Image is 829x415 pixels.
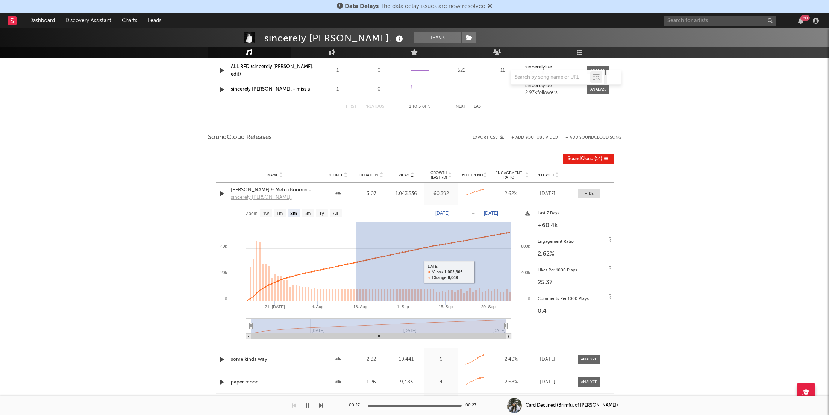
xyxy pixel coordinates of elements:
[456,105,466,109] button: Next
[430,175,447,180] p: (Last 7d)
[345,3,379,9] span: Data Delays
[304,211,311,216] text: 6m
[246,211,258,216] text: Zoom
[525,83,582,89] a: sincerelylue
[538,238,610,247] div: Engagement Ratio
[265,304,285,309] text: 21. [DATE]
[60,13,117,28] a: Discovery Assistant
[224,297,227,301] text: 0
[438,304,453,309] text: 15. Sep
[357,379,386,386] div: 1:26
[231,64,313,77] a: ALL RED (sincerely [PERSON_NAME]. edit)
[390,356,423,364] div: 10,441
[319,86,356,93] div: 1
[800,15,810,21] div: 99 +
[568,157,593,161] span: SoundCloud
[493,171,524,180] span: Engagement Ratio
[426,379,456,386] div: 4
[430,171,447,175] p: Growth
[525,83,552,88] strong: sincerelylue
[538,250,610,259] div: 2.62 %
[435,211,450,216] text: [DATE]
[538,295,610,304] div: Comments Per 1000 Plays
[290,211,297,216] text: 3m
[264,32,405,44] div: sincerely [PERSON_NAME].
[563,154,614,164] button: SoundCloud(14)
[525,65,582,70] a: sincerelylue
[527,297,530,301] text: 0
[538,266,610,275] div: Likes Per 1000 Plays
[525,90,582,95] div: 2.97k followers
[511,74,590,80] input: Search by song name or URL
[473,135,504,140] button: Export CSV
[359,173,379,177] span: Duration
[558,136,621,140] button: + Add SoundCloud Song
[484,211,498,216] text: [DATE]
[537,173,554,177] span: Released
[533,190,563,198] div: [DATE]
[142,13,167,28] a: Leads
[521,270,530,275] text: 400k
[349,401,364,410] div: 00:27
[493,356,529,364] div: 2.40 %
[493,190,529,198] div: 2.62 %
[481,304,495,309] text: 29. Sep
[231,356,320,364] a: some kinda way
[471,211,476,216] text: →
[511,136,558,140] button: + Add YouTube Video
[319,211,324,216] text: 1y
[521,244,530,248] text: 800k
[533,379,563,386] div: [DATE]
[346,105,357,109] button: First
[538,221,610,230] div: +60.4k
[538,278,610,287] div: 25.37
[231,186,320,194] a: [PERSON_NAME] & Metro Boomin - Around Me [sincerely [PERSON_NAME]. Edit]
[24,13,60,28] a: Dashboard
[568,157,602,161] span: ( 14 )
[412,105,417,108] span: to
[360,86,398,93] div: 0
[664,16,776,26] input: Search for artists
[329,173,343,177] span: Source
[565,136,621,140] button: + Add SoundCloud Song
[533,356,563,364] div: [DATE]
[538,209,610,218] div: Last 7 Days
[488,3,492,9] span: Dismiss
[390,379,423,386] div: 9,483
[364,105,384,109] button: Previous
[231,194,320,201] a: sincerely [PERSON_NAME].
[390,190,423,198] div: 1,043,536
[526,402,618,409] div: Card Declined (Brimful of [PERSON_NAME])
[333,211,338,216] text: All
[538,307,610,316] div: 0.4
[319,67,356,74] div: 1
[399,102,441,111] div: 1 5 9
[208,133,272,142] span: SoundCloud Releases
[312,304,323,309] text: 4. Aug
[798,18,803,24] button: 99+
[276,211,283,216] text: 1m
[231,379,320,386] a: paper moon
[484,67,521,74] div: 11
[462,173,483,177] span: 60D Trend
[357,356,386,364] div: 2:32
[465,401,480,410] div: 00:27
[220,270,227,275] text: 20k
[117,13,142,28] a: Charts
[267,173,278,177] span: Name
[414,32,461,43] button: Track
[504,136,558,140] div: + Add YouTube Video
[360,67,398,74] div: 0
[399,173,409,177] span: Views
[397,304,409,309] text: 1. Sep
[357,190,386,198] div: 3:07
[525,65,552,70] strong: sincerelylue
[426,190,456,198] div: 60,392
[263,211,269,216] text: 1w
[345,3,485,9] span: : The data delay issues are now resolved
[426,356,456,364] div: 6
[493,379,529,386] div: 2.68 %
